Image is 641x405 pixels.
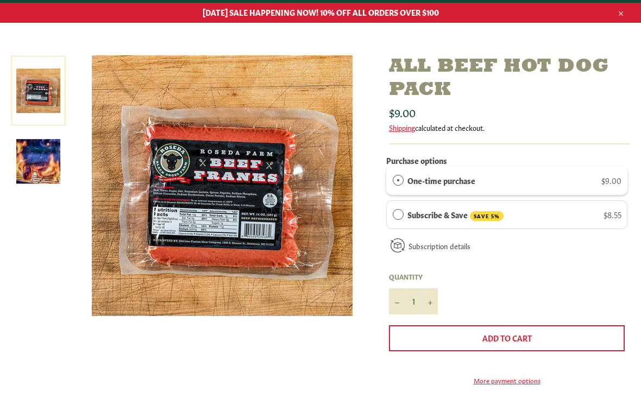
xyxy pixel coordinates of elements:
[389,104,416,119] span: $9.00
[393,174,404,186] div: One-time purchase
[386,155,447,166] label: Purchase options
[407,174,475,186] label: One-time purchase
[389,55,630,102] h1: All Beef Hot Dog Pack
[604,209,621,220] span: $8.55
[470,211,504,222] span: SAVE 5%
[389,122,415,132] a: Shipping
[389,376,625,385] a: More payment options
[482,332,532,343] span: Add to Cart
[422,288,438,314] button: Increase item quantity by one
[393,208,404,220] div: Subscribe & Save
[389,272,438,281] label: Quantity
[389,123,630,132] div: calculated at checkout.
[389,288,405,314] button: Reduce item quantity by one
[407,208,504,222] label: Subscribe & Save
[92,55,353,316] img: All Beef Hot Dog Pack
[16,140,60,183] img: All Beef Hot Dog Pack
[389,325,625,351] button: Add to Cart
[601,175,621,186] span: $9.00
